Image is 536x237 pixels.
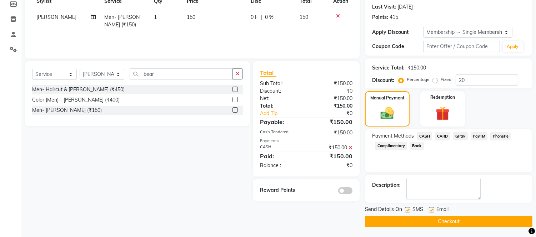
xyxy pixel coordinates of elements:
div: [DATE] [397,3,413,11]
span: Payment Methods [372,132,414,140]
span: Men- [PERSON_NAME] (₹150) [105,14,142,28]
div: ₹0 [306,87,358,95]
div: Discount: [255,87,306,95]
input: Search or Scan [130,68,233,79]
label: Redemption [430,94,455,101]
span: PayTM [471,132,488,140]
span: PhonePe [490,132,511,140]
div: Balance : [255,162,306,169]
div: CASH [255,144,306,151]
div: ₹150.00 [306,80,358,87]
span: CARD [435,132,450,140]
span: CASH [417,132,432,140]
div: ₹150.00 [306,95,358,102]
div: ₹150.00 [306,118,358,126]
div: ₹0 [315,110,358,117]
div: Description: [372,181,401,189]
div: Reward Points [255,186,306,194]
input: Enter Offer / Coupon Code [423,41,500,52]
div: Points: [372,14,388,21]
span: 0 F [251,14,258,21]
div: Cash Tendered: [255,129,306,136]
div: Discount: [372,77,394,84]
div: ₹150.00 [306,129,358,136]
div: Payable: [255,118,306,126]
span: Send Details On [365,206,402,215]
div: ₹150.00 [407,64,426,72]
span: | [261,14,262,21]
span: 150 [300,14,309,20]
span: 0 % [265,14,274,21]
img: _gift.svg [431,105,454,122]
span: Complimentary [375,142,407,150]
div: Payments [260,138,352,144]
button: Apply [503,41,523,52]
button: Checkout [365,216,532,227]
img: _cash.svg [376,105,398,121]
div: Color (Men) - [PERSON_NAME] (₹400) [32,96,120,104]
div: Apply Discount [372,29,423,36]
span: Total [260,69,276,77]
div: ₹150.00 [306,152,358,160]
div: Service Total: [372,64,405,72]
a: Add Tip [255,110,315,117]
span: Bank [410,142,424,150]
span: SMS [412,206,423,215]
label: Fixed [441,76,451,83]
div: Net: [255,95,306,102]
div: Men- Haircut & [PERSON_NAME] (₹450) [32,86,125,93]
span: [PERSON_NAME] [36,14,76,20]
div: ₹150.00 [306,144,358,151]
div: Sub Total: [255,80,306,87]
span: 1 [154,14,157,20]
label: Percentage [407,76,430,83]
div: Total: [255,102,306,110]
div: Men- [PERSON_NAME] (₹150) [32,107,102,114]
span: GPay [453,132,468,140]
span: 150 [187,14,195,20]
div: Last Visit: [372,3,396,11]
div: ₹0 [306,162,358,169]
div: 415 [390,14,398,21]
label: Manual Payment [370,95,405,101]
span: Email [436,206,449,215]
div: Paid: [255,152,306,160]
div: Coupon Code [372,43,423,50]
div: ₹150.00 [306,102,358,110]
